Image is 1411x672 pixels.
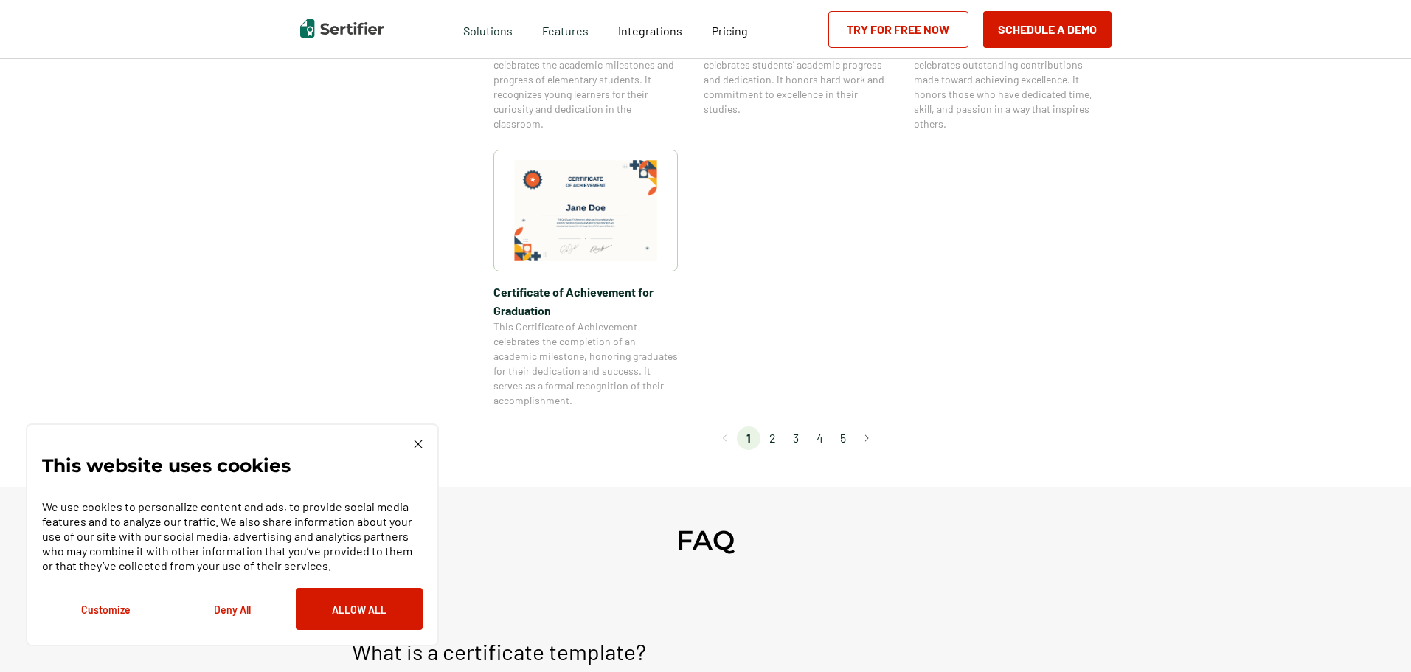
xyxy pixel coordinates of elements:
[914,43,1098,131] span: This Olympic Certificate of Appreciation celebrates outstanding contributions made toward achievi...
[296,588,423,630] button: Allow All
[514,160,657,261] img: Certificate of Achievement for Graduation
[712,24,748,38] span: Pricing
[42,458,291,473] p: This website uses cookies
[713,426,737,450] button: Go to previous page
[983,11,1112,48] button: Schedule a Demo
[784,426,808,450] li: page 3
[493,150,678,408] a: Certificate of Achievement for GraduationCertificate of Achievement for GraduationThis Certificat...
[42,499,423,573] p: We use cookies to personalize content and ads, to provide social media features and to analyze ou...
[493,283,678,319] span: Certificate of Achievement for Graduation
[760,426,784,450] li: page 2
[704,43,888,117] span: This Certificate of Achievement celebrates students’ academic progress and dedication. It honors ...
[808,426,831,450] li: page 4
[42,588,169,630] button: Customize
[300,19,384,38] img: Sertifier | Digital Credentialing Platform
[676,524,735,556] h2: FAQ
[463,20,513,38] span: Solutions
[618,20,682,38] a: Integrations
[169,588,296,630] button: Deny All
[712,20,748,38] a: Pricing
[352,634,646,669] p: What is a certificate template?
[542,20,589,38] span: Features
[414,440,423,448] img: Cookie Popup Close
[831,426,855,450] li: page 5
[855,426,878,450] button: Go to next page
[828,11,968,48] a: Try for Free Now
[737,426,760,450] li: page 1
[493,319,678,408] span: This Certificate of Achievement celebrates the completion of an academic milestone, honoring grad...
[493,43,678,131] span: This Certificate of Achievement celebrates the academic milestones and progress of elementary stu...
[618,24,682,38] span: Integrations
